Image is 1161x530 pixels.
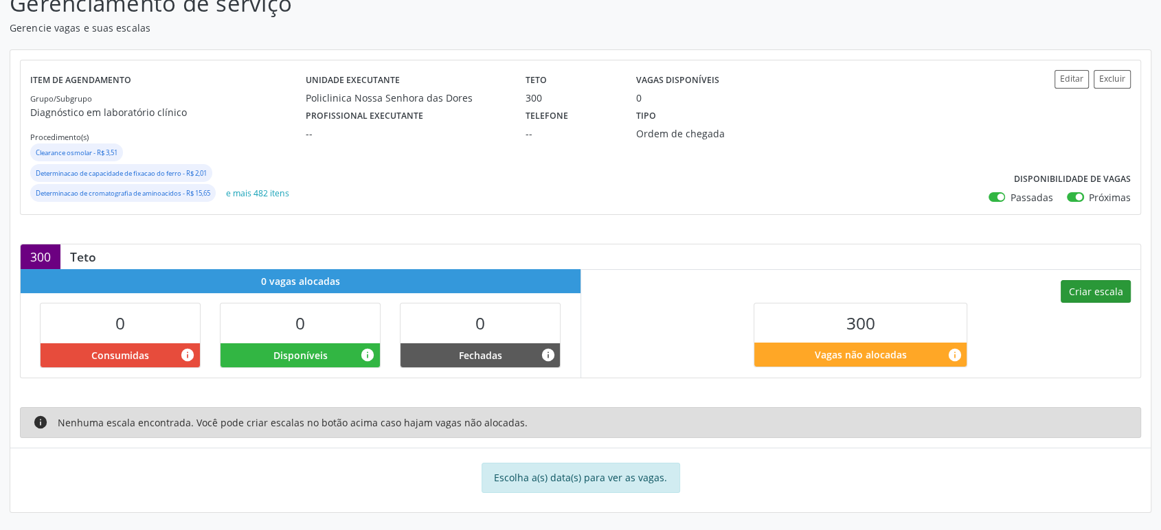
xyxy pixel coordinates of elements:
i: Vagas alocadas e sem marcações associadas que tiveram sua disponibilidade fechada [540,347,555,362]
span: 0 [295,312,305,334]
div: 300 [526,91,616,105]
label: Telefone [526,105,568,126]
span: 300 [846,312,875,334]
div: Ordem de chegada [636,126,782,141]
i: info [33,415,48,430]
label: Tipo [636,105,656,126]
small: Grupo/Subgrupo [30,93,92,104]
span: 0 [475,312,485,334]
label: Unidade executante [306,70,400,91]
label: Profissional executante [306,105,423,126]
p: Gerencie vagas e suas escalas [10,21,809,35]
button: e mais 482 itens [221,184,295,203]
div: 0 [636,91,642,105]
div: 0 vagas alocadas [21,269,580,293]
i: Vagas alocadas que possuem marcações associadas [180,347,195,362]
label: Passadas [1010,190,1052,205]
span: Fechadas [459,348,502,362]
small: Determinacao de cromatografia de aminoacidos - R$ 15,65 [36,189,210,198]
label: Teto [526,70,547,91]
button: Excluir [1094,70,1131,89]
div: Escolha a(s) data(s) para ver as vagas. [482,463,680,493]
button: Editar [1055,70,1089,89]
label: Vagas disponíveis [636,70,719,91]
label: Próximas [1089,190,1131,205]
div: -- [526,126,616,141]
div: -- [306,126,507,141]
label: Disponibilidade de vagas [1014,169,1131,190]
span: Disponíveis [273,348,328,362]
div: Nenhuma escala encontrada. Você pode criar escalas no botão acima caso hajam vagas não alocadas. [20,407,1141,438]
div: 300 [21,244,60,269]
div: Teto [60,249,106,264]
span: 0 [115,312,125,334]
p: Diagnóstico em laboratório clínico [30,105,306,119]
small: Procedimento(s) [30,132,89,142]
i: Vagas alocadas e sem marcações associadas [360,347,375,362]
span: Consumidas [91,348,149,362]
span: Vagas não alocadas [815,347,907,362]
small: Determinacao de capacidade de fixacao do ferro - R$ 2,01 [36,169,207,178]
label: Item de agendamento [30,70,131,91]
button: Criar escala [1061,280,1131,303]
small: Clearance osmolar - R$ 3,51 [36,148,117,157]
div: Policlinica Nossa Senhora das Dores [306,91,507,105]
i: Quantidade de vagas restantes do teto de vagas [947,347,962,362]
